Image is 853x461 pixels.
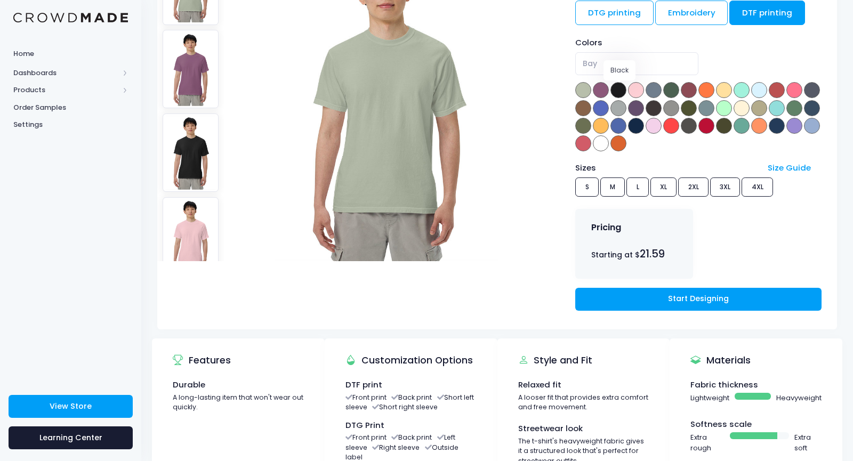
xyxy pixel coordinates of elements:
div: Streetwear look [518,423,649,434]
a: Embroidery [655,1,728,25]
div: A long-lasting item that won't wear out quickly. [173,393,304,413]
div: Style and Fit [518,345,593,376]
a: DTF printing [729,1,805,25]
img: Logo [13,13,128,23]
div: Durable [173,379,304,391]
span: Extra rough [690,432,725,453]
a: Start Designing [575,288,821,311]
span: Home [13,48,128,59]
div: Features [173,345,231,376]
span: Bay [575,52,698,75]
li: Front print [345,393,387,402]
a: DTG printing [575,1,654,25]
span: Products [13,85,119,95]
a: Size Guide [768,162,811,173]
div: DTF print [345,379,477,391]
div: Materials [690,345,751,376]
li: Short left sleeve [345,393,474,412]
span: Bay [583,58,597,69]
span: Order Samples [13,102,128,113]
div: Softness scale [690,418,822,430]
li: Front print [345,433,387,442]
div: Black [603,60,635,80]
span: Extra soft [794,432,822,453]
div: Relaxed fit [518,379,649,391]
span: Dashboards [13,68,119,78]
div: Starting at $ [591,246,678,262]
div: DTG Print [345,419,477,431]
a: Learning Center [9,426,133,449]
span: Basic example [735,393,771,400]
li: Right sleeve [372,443,420,452]
li: Back print [391,433,432,442]
span: Learning Center [39,432,102,443]
div: Sizes [570,162,763,174]
span: Basic example [730,432,788,439]
li: Back print [391,393,432,402]
h4: Pricing [591,222,621,233]
li: Left sleeve [345,433,455,452]
div: Customization Options [345,345,473,376]
li: Short right sleeve [372,402,438,411]
div: Colors [575,37,821,48]
span: Heavyweight [776,393,822,403]
span: Lightweight [690,393,729,403]
div: Fabric thickness [690,379,822,391]
span: 21.59 [640,247,665,261]
span: View Store [50,401,92,411]
a: View Store [9,395,133,418]
span: Settings [13,119,128,130]
div: A looser fit that provides extra comfort and free movement. [518,393,649,413]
